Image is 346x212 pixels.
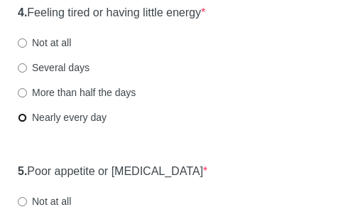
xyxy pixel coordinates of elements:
[18,113,27,122] input: Nearly every day
[18,197,27,206] input: Not at all
[18,6,27,18] strong: 4.
[18,63,27,73] input: Several days
[18,165,27,177] strong: 5.
[18,38,27,48] input: Not at all
[18,60,90,75] label: Several days
[18,36,71,50] label: Not at all
[18,164,207,180] label: Poor appetite or [MEDICAL_DATA]
[18,110,107,124] label: Nearly every day
[18,85,136,100] label: More than half the days
[18,88,27,97] input: More than half the days
[18,194,71,208] label: Not at all
[18,5,205,21] label: Feeling tired or having little energy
